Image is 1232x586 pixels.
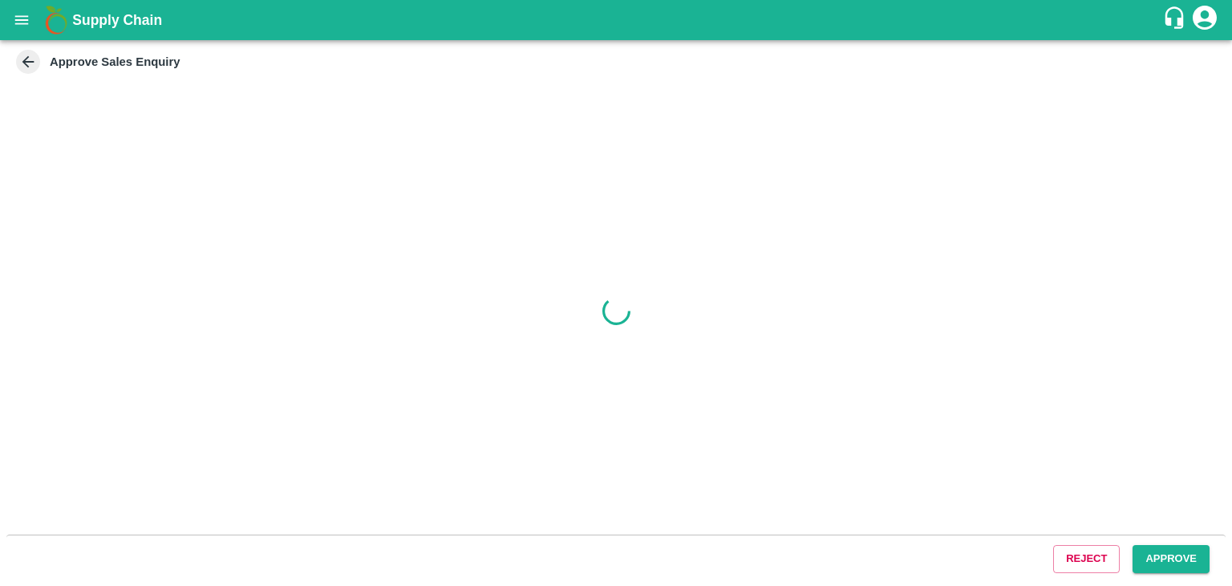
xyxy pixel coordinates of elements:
div: customer-support [1162,6,1190,35]
b: Supply Chain [72,12,162,28]
button: Approve [1133,545,1210,573]
img: logo [40,4,72,36]
a: Supply Chain [72,9,1162,31]
div: account of current user [1190,3,1219,37]
button: open drawer [3,2,40,39]
button: Reject [1053,545,1120,573]
strong: Approve Sales Enquiry [50,55,180,68]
